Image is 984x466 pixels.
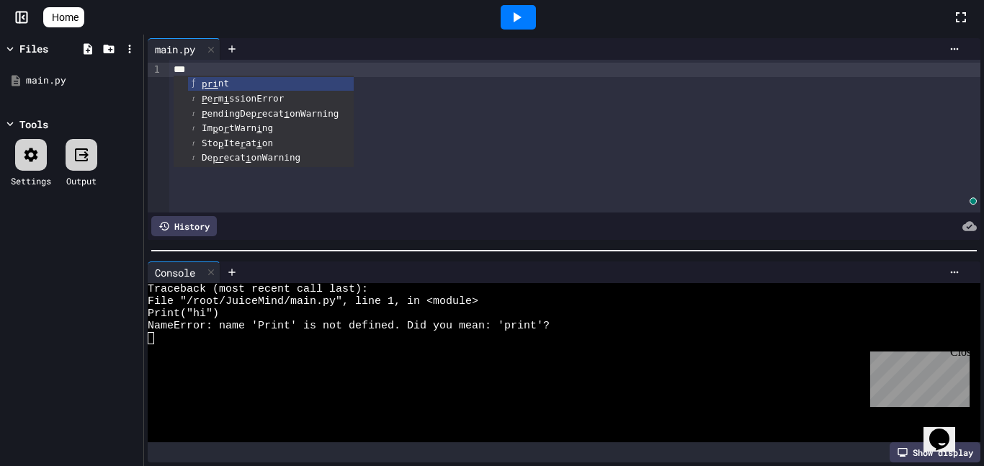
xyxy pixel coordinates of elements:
span: i [256,123,262,134]
span: nt [202,78,229,89]
span: e m ssionError [202,93,284,104]
iframe: chat widget [923,408,970,452]
div: To enrich screen reader interactions, please activate Accessibility in Grammarly extension settings [169,60,980,212]
div: 1 [148,63,162,77]
span: p [213,123,218,134]
span: De ecat onWarning [202,152,300,163]
span: P [202,94,207,104]
span: i [246,153,251,163]
div: main.py [148,42,202,57]
div: Settings [11,174,51,187]
a: Home [43,7,84,27]
span: Im o tWarn ng [202,122,273,133]
span: pri [202,79,218,89]
iframe: chat widget [864,346,970,407]
span: i [284,108,290,119]
div: Show display [890,442,980,462]
div: Console [148,265,202,280]
ul: Completions [174,76,354,167]
div: Output [66,174,97,187]
div: Tools [19,117,48,132]
div: main.py [148,38,220,60]
span: Sto Ite at on [202,138,273,148]
span: r [213,94,218,104]
div: Console [148,261,220,283]
span: r [256,108,262,119]
span: i [256,138,262,149]
span: r [223,123,229,134]
span: P [202,108,207,119]
span: i [223,94,229,104]
div: Chat with us now!Close [6,6,99,91]
div: History [151,216,217,236]
div: Files [19,41,48,56]
span: r [240,138,246,149]
div: main.py [26,73,138,88]
span: NameError: name 'Print' is not defined. Did you mean: 'print'? [148,320,550,332]
span: Print("hi") [148,308,219,320]
span: endingDep ecat onWarning [202,108,339,119]
span: pr [213,153,223,163]
span: Home [52,10,79,24]
span: Traceback (most recent call last): [148,283,368,295]
span: File "/root/JuiceMind/main.py", line 1, in <module> [148,295,478,308]
span: p [218,138,224,149]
